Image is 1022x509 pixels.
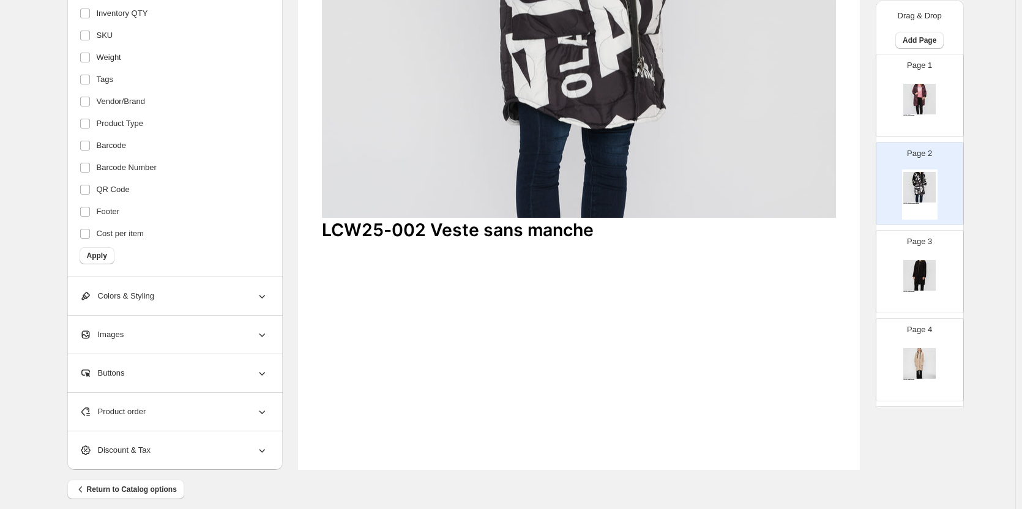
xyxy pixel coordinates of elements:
[898,10,942,22] p: Drag & Drop
[876,54,964,137] div: Page 1primaryImageLCW25-001 Manteau
[876,318,964,401] div: Page 4primaryImageLCW25-004 Manteau
[97,184,130,196] span: QR Code
[80,290,154,302] span: Colors & Styling
[97,7,148,20] span: Inventory QTY
[97,162,157,174] span: Barcode Number
[876,142,964,225] div: Page 2primaryImageLCW25-002 Veste sans manche
[903,379,936,380] div: LCW25-004 Manteau
[97,206,120,218] span: Footer
[97,29,113,42] span: SKU
[903,114,936,116] div: LCW25-001 Manteau
[67,480,184,499] button: Return to Catalog options
[97,73,113,86] span: Tags
[903,172,936,202] img: primaryImage
[97,228,144,240] span: Cost per item
[97,139,126,152] span: Barcode
[80,444,151,456] span: Discount & Tax
[97,117,143,130] span: Product Type
[907,236,932,248] p: Page 3
[97,51,121,64] span: Weight
[876,406,964,489] div: Page 5primaryImageLCW25-005 Chandail capuche
[80,406,146,418] span: Product order
[80,367,125,379] span: Buttons
[907,147,932,160] p: Page 2
[907,59,932,72] p: Page 1
[876,230,964,313] div: Page 3primaryImageLCW25-003 Manteau
[903,348,936,378] img: primaryImage
[895,32,944,49] button: Add Page
[903,84,936,114] img: primaryImage
[97,95,146,108] span: Vendor/Brand
[80,329,124,341] span: Images
[80,247,114,264] button: Apply
[75,483,177,496] span: Return to Catalog options
[903,291,936,292] div: LCW25-003 Manteau
[903,35,936,45] span: Add Page
[903,202,936,204] div: LCW25-002 Veste sans manche
[87,251,107,261] span: Apply
[903,260,936,290] img: primaryImage
[322,220,836,240] div: LCW25-002 Veste sans manche
[907,324,932,336] p: Page 4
